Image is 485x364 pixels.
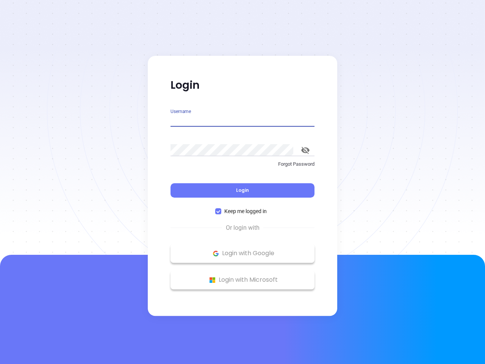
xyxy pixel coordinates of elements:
[171,270,314,289] button: Microsoft Logo Login with Microsoft
[236,187,249,193] span: Login
[174,248,311,259] p: Login with Google
[222,223,263,232] span: Or login with
[171,244,314,263] button: Google Logo Login with Google
[221,207,270,215] span: Keep me logged in
[171,78,314,92] p: Login
[208,275,217,285] img: Microsoft Logo
[171,183,314,198] button: Login
[171,160,314,174] a: Forgot Password
[296,141,314,159] button: toggle password visibility
[171,160,314,168] p: Forgot Password
[174,274,311,286] p: Login with Microsoft
[171,109,191,114] label: Username
[211,249,221,258] img: Google Logo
